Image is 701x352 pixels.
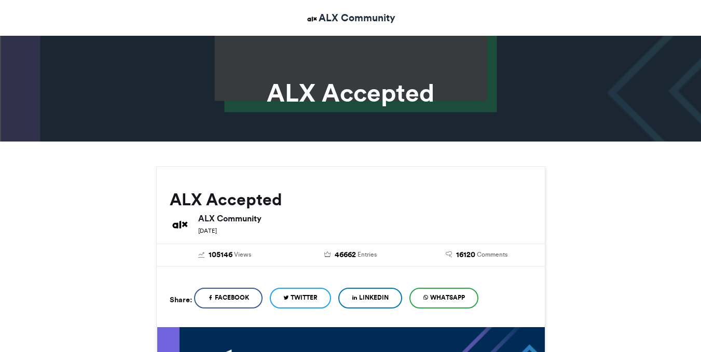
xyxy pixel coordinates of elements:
h1: ALX Accepted [63,80,639,105]
a: 105146 Views [170,249,280,261]
h6: ALX Community [198,214,532,222]
span: Entries [358,250,377,259]
a: WhatsApp [409,288,478,308]
img: ALX Community [170,214,190,235]
a: LinkedIn [338,288,402,308]
h2: ALX Accepted [170,190,532,209]
h5: Share: [170,293,192,306]
span: Views [234,250,251,259]
a: Facebook [194,288,263,308]
span: Facebook [215,293,249,302]
span: WhatsApp [430,293,465,302]
span: LinkedIn [359,293,389,302]
a: 16120 Comments [421,249,532,261]
span: 16120 [456,249,475,261]
small: [DATE] [198,227,217,234]
span: 105146 [209,249,232,261]
a: 46662 Entries [295,249,406,261]
span: Twitter [291,293,318,302]
img: ALX Community [306,12,319,25]
a: Twitter [270,288,331,308]
span: 46662 [335,249,356,261]
span: Comments [477,250,507,259]
a: ALX Community [306,10,395,25]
